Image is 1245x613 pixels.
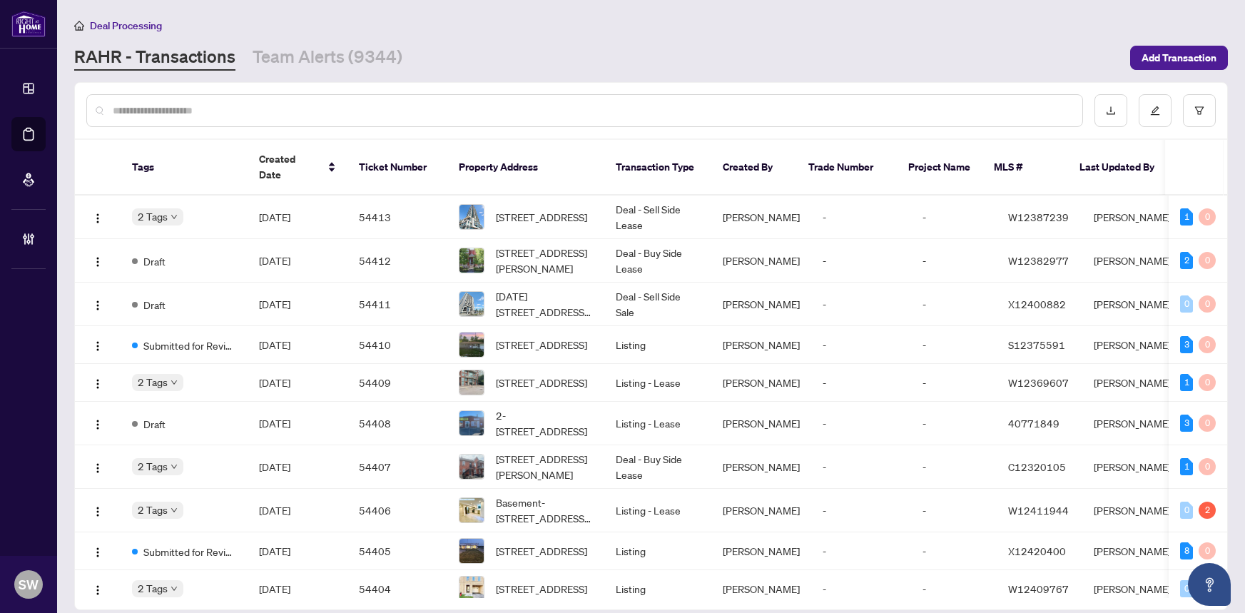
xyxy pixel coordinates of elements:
span: [DATE] [259,460,290,473]
th: Transaction Type [604,140,711,196]
img: thumbnail-img [459,292,484,316]
span: W12369607 [1008,376,1069,389]
img: thumbnail-img [459,411,484,435]
td: Listing - Lease [604,489,711,532]
button: Add Transaction [1130,46,1228,70]
th: Project Name [897,140,982,196]
span: Deal Processing [90,19,162,32]
span: [PERSON_NAME] [723,211,800,223]
span: [PERSON_NAME] [723,504,800,517]
td: [PERSON_NAME] [1082,489,1189,532]
td: - [911,402,997,445]
th: Created Date [248,140,347,196]
span: [STREET_ADDRESS][PERSON_NAME] [496,245,593,276]
span: 2 Tags [138,458,168,475]
img: thumbnail-img [459,539,484,563]
td: - [811,402,911,445]
span: W12382977 [1008,254,1069,267]
span: S12375591 [1008,338,1065,351]
span: [PERSON_NAME] [723,460,800,473]
button: download [1094,94,1127,127]
img: Logo [92,419,103,430]
div: 0 [1199,252,1216,269]
button: Open asap [1188,563,1231,606]
button: Logo [86,499,109,522]
div: 0 [1199,542,1216,559]
span: W12387239 [1008,211,1069,223]
span: [DATE] [259,544,290,557]
span: [PERSON_NAME] [723,254,800,267]
span: [DATE] [259,254,290,267]
span: [DATE] [259,504,290,517]
th: Created By [711,140,797,196]
td: Listing [604,326,711,364]
span: download [1106,106,1116,116]
span: X12400882 [1008,298,1066,310]
td: Listing [604,532,711,570]
th: Last Updated By [1068,140,1175,196]
span: [DATE] [259,376,290,389]
span: down [171,463,178,470]
span: [PERSON_NAME] [723,338,800,351]
td: [PERSON_NAME] [1082,326,1189,364]
img: Logo [92,378,103,390]
span: [PERSON_NAME] [723,298,800,310]
span: [STREET_ADDRESS] [496,375,587,390]
button: Logo [86,333,109,356]
div: 0 [1180,295,1193,313]
span: Draft [143,253,166,269]
button: Logo [86,577,109,600]
span: Submitted for Review [143,544,236,559]
div: 1 [1180,208,1193,226]
span: W12411944 [1008,504,1069,517]
span: 2-[STREET_ADDRESS] [496,407,593,439]
button: Logo [86,206,109,228]
span: [STREET_ADDRESS] [496,581,587,597]
span: home [74,21,84,31]
div: 1 [1180,458,1193,475]
span: [STREET_ADDRESS] [496,337,587,353]
img: thumbnail-img [459,333,484,357]
td: - [811,364,911,402]
td: - [811,445,911,489]
td: [PERSON_NAME] [1082,364,1189,402]
div: 2 [1199,502,1216,519]
th: Property Address [447,140,604,196]
div: 0 [1199,415,1216,432]
td: [PERSON_NAME] [1082,196,1189,239]
img: thumbnail-img [459,577,484,601]
div: 1 [1180,374,1193,391]
td: - [811,239,911,283]
td: [PERSON_NAME] [1082,532,1189,570]
span: [DATE] [259,298,290,310]
img: thumbnail-img [459,370,484,395]
span: 2 Tags [138,502,168,518]
span: down [171,379,178,386]
img: thumbnail-img [459,455,484,479]
span: down [171,213,178,221]
td: - [911,239,997,283]
button: edit [1139,94,1172,127]
span: [DATE] [259,582,290,595]
img: Logo [92,506,103,517]
div: 0 [1199,336,1216,353]
span: W12409767 [1008,582,1069,595]
div: 0 [1180,502,1193,519]
a: RAHR - Transactions [74,45,235,71]
div: 0 [1199,295,1216,313]
button: Logo [86,455,109,478]
span: Draft [143,297,166,313]
img: Logo [92,256,103,268]
td: [PERSON_NAME] [1082,402,1189,445]
img: Logo [92,300,103,311]
td: Listing - Lease [604,402,711,445]
button: Logo [86,249,109,272]
div: 0 [1180,580,1193,597]
span: [DATE] [259,211,290,223]
span: [DATE][STREET_ADDRESS][DATE] [496,288,593,320]
td: - [911,445,997,489]
button: Logo [86,293,109,315]
img: Logo [92,213,103,224]
img: Logo [92,547,103,558]
img: thumbnail-img [459,205,484,229]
